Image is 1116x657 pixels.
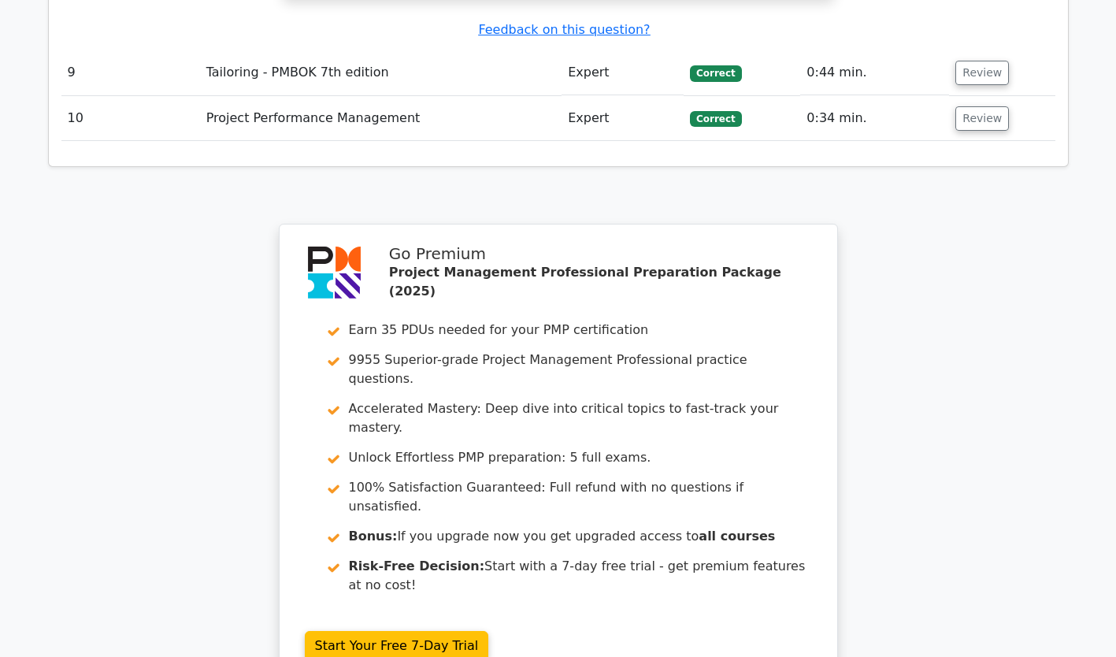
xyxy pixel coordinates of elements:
td: 0:34 min. [800,96,949,141]
td: 0:44 min. [800,50,949,95]
td: Tailoring - PMBOK 7th edition [200,50,562,95]
button: Review [955,106,1009,131]
span: Correct [690,111,741,127]
td: Project Performance Management [200,96,562,141]
button: Review [955,61,1009,85]
td: 10 [61,96,200,141]
td: Expert [562,96,684,141]
span: Correct [690,65,741,81]
td: 9 [61,50,200,95]
a: Feedback on this question? [478,22,650,37]
td: Expert [562,50,684,95]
